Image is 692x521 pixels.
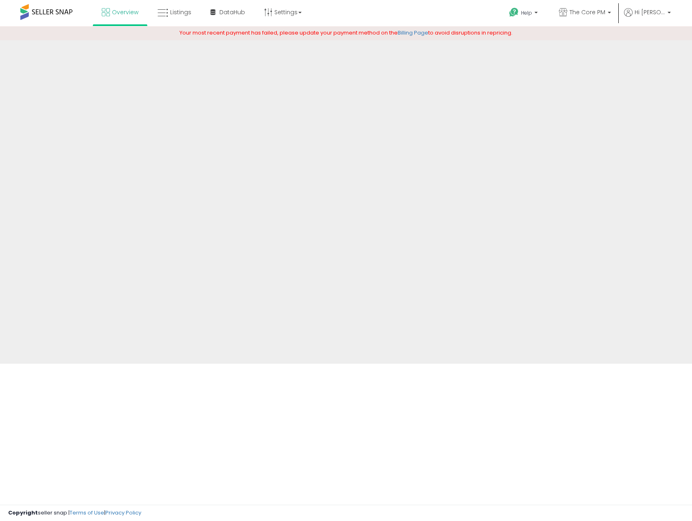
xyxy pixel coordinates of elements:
a: Help [503,1,546,26]
span: Listings [170,8,191,16]
span: Hi [PERSON_NAME] [635,8,665,16]
a: Billing Page [398,29,428,37]
span: The Core PM [569,8,605,16]
span: Overview [112,8,138,16]
span: Help [521,9,532,16]
span: Your most recent payment has failed, please update your payment method on the to avoid disruption... [180,29,512,37]
a: Hi [PERSON_NAME] [624,8,671,26]
span: DataHub [219,8,245,16]
i: Get Help [509,7,519,17]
